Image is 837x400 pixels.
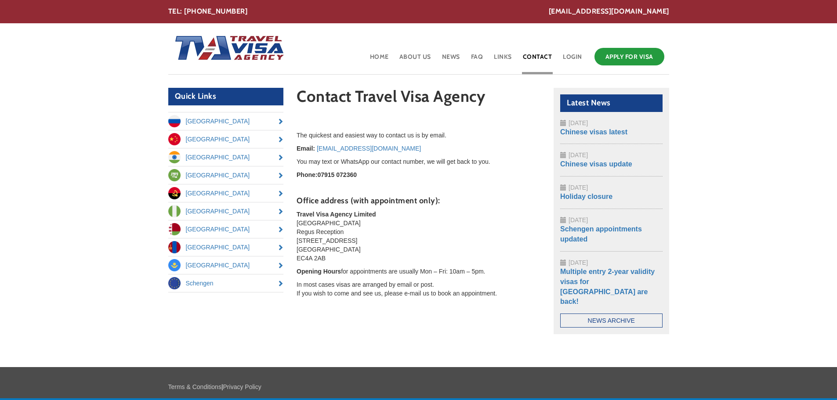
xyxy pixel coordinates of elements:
[168,382,669,391] p: |
[569,151,588,159] span: [DATE]
[168,184,284,202] a: [GEOGRAPHIC_DATA]
[562,46,583,74] a: Login
[168,220,284,238] a: [GEOGRAPHIC_DATA]
[569,119,588,126] span: [DATE]
[399,46,432,74] a: About Us
[297,131,540,140] p: The quickest and easiest way to contact us is by email.
[168,256,284,274] a: [GEOGRAPHIC_DATA]
[569,259,588,266] span: [DATE]
[297,88,540,109] h1: Contact Travel Visa Agency
[297,267,540,276] p: for appointments are usually Mon – Fri: 10am – 5pm.
[223,383,261,390] a: Privacy Policy
[297,157,540,166] p: You may text or WhatsApp our contact number, we will get back to you.
[168,383,221,390] a: Terms & Conditions
[569,216,588,223] span: [DATE]
[560,314,663,328] a: News Archive
[297,171,317,178] strong: Phone:
[168,112,284,130] a: [GEOGRAPHIC_DATA]
[168,130,284,148] a: [GEOGRAPHIC_DATA]
[297,280,540,298] p: In most cases visas are arranged by email or post. If you wish to come and see us, please e-mail ...
[168,238,284,256] a: [GEOGRAPHIC_DATA]
[560,193,612,200] a: Holiday closure
[560,94,663,112] h2: Latest News
[297,210,540,263] p: [GEOGRAPHIC_DATA] Regus Reception [STREET_ADDRESS] [GEOGRAPHIC_DATA] EC4A 2AB
[168,202,284,220] a: [GEOGRAPHIC_DATA]
[369,46,390,74] a: Home
[493,46,513,74] a: Links
[168,7,669,17] div: TEL: [PHONE_NUMBER]
[297,145,315,152] strong: Email:
[168,274,284,292] a: Schengen
[441,46,461,74] a: News
[470,46,484,74] a: FAQ
[168,166,284,184] a: [GEOGRAPHIC_DATA]
[569,184,588,191] span: [DATE]
[297,268,341,275] strong: Opening Hours
[317,145,421,152] a: [EMAIL_ADDRESS][DOMAIN_NAME]
[560,225,642,243] a: Schengen appointments updated
[168,148,284,166] a: [GEOGRAPHIC_DATA]
[594,48,664,65] a: Apply for Visa
[522,46,553,74] a: Contact
[549,7,669,17] a: [EMAIL_ADDRESS][DOMAIN_NAME]
[560,128,627,136] a: Chinese visas latest
[168,27,285,71] img: Home
[297,211,376,218] strong: Travel Visa Agency Limited
[560,268,655,306] a: Multiple entry 2-year validity visas for [GEOGRAPHIC_DATA] are back!
[317,171,357,178] strong: 07915 072360
[560,160,632,168] a: Chinese visas update
[297,196,440,205] strong: Office address (with appointment only):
